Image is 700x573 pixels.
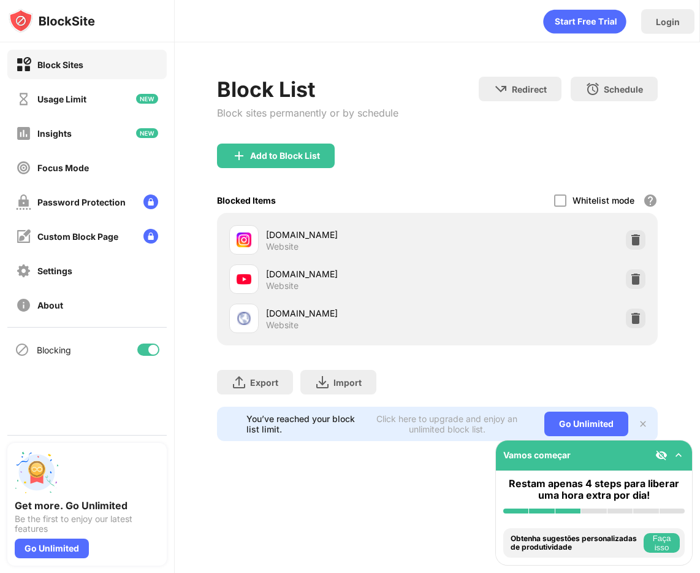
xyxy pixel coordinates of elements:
[15,450,59,494] img: push-unlimited.svg
[37,300,63,310] div: About
[503,450,571,460] div: Vamos começar
[16,263,31,279] img: settings-off.svg
[656,17,680,27] div: Login
[266,320,299,331] div: Website
[217,77,398,102] div: Block List
[15,499,159,512] div: Get more. Go Unlimited
[512,84,547,94] div: Redirect
[644,533,680,553] button: Faça isso
[237,233,251,247] img: favicons
[266,228,438,241] div: [DOMAIN_NAME]
[37,94,86,104] div: Usage Limit
[37,197,126,207] div: Password Protection
[37,266,72,276] div: Settings
[37,128,72,139] div: Insights
[143,194,158,209] img: lock-menu.svg
[37,345,71,355] div: Blocking
[672,449,685,461] img: omni-setup-toggle.svg
[37,60,83,70] div: Block Sites
[266,241,299,252] div: Website
[638,419,648,429] img: x-button.svg
[266,267,438,280] div: [DOMAIN_NAME]
[16,126,31,141] img: insights-off.svg
[217,107,398,119] div: Block sites permanently or by schedule
[136,128,158,138] img: new-icon.svg
[266,280,299,291] div: Website
[266,307,438,320] div: [DOMAIN_NAME]
[237,311,251,326] img: favicons
[573,195,634,206] div: Whitelist mode
[143,229,158,244] img: lock-menu.svg
[246,413,357,434] div: You’ve reached your block list limit.
[655,449,668,461] img: eye-not-visible.svg
[136,94,158,104] img: new-icon.svg
[16,229,31,244] img: customize-block-page-off.svg
[15,342,29,357] img: blocking-icon.svg
[543,9,626,34] div: animation
[503,478,685,501] div: Restam apenas 4 steps para liberar uma hora extra por dia!
[16,298,31,313] img: about-off.svg
[37,231,118,242] div: Custom Block Page
[15,539,89,558] div: Go Unlimited
[250,151,320,161] div: Add to Block List
[217,195,276,206] div: Blocked Items
[15,514,159,534] div: Be the first to enjoy our latest features
[544,412,628,436] div: Go Unlimited
[250,377,278,388] div: Export
[16,91,31,107] img: time-usage-off.svg
[16,194,31,210] img: password-protection-off.svg
[16,160,31,175] img: focus-off.svg
[604,84,643,94] div: Schedule
[511,534,641,552] div: Obtenha sugestões personalizadas de produtividade
[237,272,251,286] img: favicons
[333,377,362,388] div: Import
[37,163,89,173] div: Focus Mode
[16,57,31,72] img: block-on.svg
[364,413,530,434] div: Click here to upgrade and enjoy an unlimited block list.
[9,9,95,33] img: logo-blocksite.svg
